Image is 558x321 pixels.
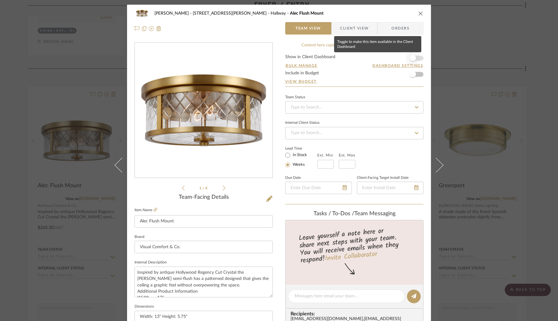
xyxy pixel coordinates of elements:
[135,235,144,239] label: Brand
[314,211,354,216] span: Tasks / To-Dos /
[285,224,424,266] div: Leave yourself a note here or share next steps with your team. You will receive emails when they ...
[135,215,273,228] input: Enter Item Name
[136,43,271,178] img: 86a62821-9e69-4ee5-881e-70ca1fb3117a_436x436.jpg
[285,63,318,68] button: Bulk Manage
[291,152,307,158] label: In Stock
[271,11,290,16] span: Hallway
[205,186,208,190] span: 4
[285,101,423,114] input: Type to Search…
[317,153,333,157] label: Est. Min
[296,22,321,35] span: Team View
[135,194,273,201] div: Team-Facing Details
[357,182,423,194] input: Enter Install Date
[285,211,423,217] div: team Messaging
[135,207,157,213] label: Item Name
[339,153,355,157] label: Est. Max
[135,305,154,308] label: Dimensions
[290,11,324,16] span: Alec Flush Mount
[154,11,271,16] span: [PERSON_NAME] - [STREET_ADDRESS][PERSON_NAME]
[285,146,317,151] label: Lead Time
[340,22,369,35] span: Client View
[357,176,409,179] label: Client-Facing Target Install Date
[291,311,421,317] span: Recipients:
[202,186,205,190] span: /
[372,63,423,68] button: Dashboard Settings
[285,42,423,49] div: Content here copies to Client View - confirm visibility there.
[385,22,416,35] span: Orders
[285,127,423,139] input: Type to Search…
[135,261,167,264] label: Internal Description
[135,241,273,253] input: Enter Brand
[285,121,319,124] div: Internal Client Status
[291,162,305,168] label: Weeks
[199,186,202,190] span: 1
[135,7,149,20] img: 86a62821-9e69-4ee5-881e-70ca1fb3117a_48x40.jpg
[285,176,301,179] label: Due Date
[135,43,272,178] div: 0
[324,249,378,264] a: Invite Collaborator
[285,79,423,84] a: View Budget
[285,182,352,194] input: Enter Due Date
[418,11,423,16] button: close
[156,26,161,31] img: Remove from project
[285,151,317,169] mat-radio-group: Select item type
[285,96,305,99] div: Team Status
